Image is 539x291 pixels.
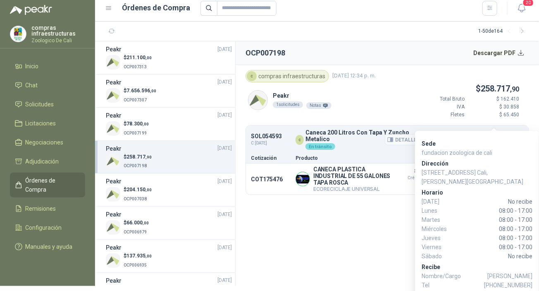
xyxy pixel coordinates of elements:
[422,139,532,148] p: Sede
[487,272,532,281] span: [PERSON_NAME]
[478,25,529,38] div: 1 - 50 de 164
[305,130,424,142] p: Caneca 200 Litros Con Tapa Y Zuncho Metalico
[455,252,532,261] span: No recibe
[150,89,156,93] span: ,00
[10,220,85,236] a: Configuración
[470,111,519,119] p: $ 65.450
[126,154,152,160] span: 258.717
[296,135,304,145] div: c
[422,281,532,290] p: Tel
[124,186,152,194] p: $
[124,164,147,168] span: OCP007198
[106,45,122,54] h3: Peakr
[31,38,85,43] p: Zoologico De Cali
[396,176,437,180] span: Crédito 30 días
[217,111,232,119] span: [DATE]
[422,215,455,224] span: Martes
[124,252,152,260] p: $
[124,54,152,62] p: $
[484,281,532,290] span: [PHONE_NUMBER]
[126,88,156,94] span: 7.656.596
[145,188,152,192] span: ,00
[106,210,232,236] a: Peakr[DATE] Company Logo$66.000,00OCP006979
[124,263,147,267] span: OCP006935
[470,103,519,111] p: $ 30.858
[10,115,85,131] a: Licitaciones
[124,197,147,201] span: OCP007038
[106,78,232,104] a: Peakr[DATE] Company Logo$7.656.596,00OCP007307
[273,91,332,100] p: Peakr
[126,55,152,60] span: 211.100
[106,243,122,252] h3: Peakr
[26,157,59,166] span: Adjudicación
[106,55,120,70] img: Company Logo
[106,144,232,170] a: Peakr[DATE] Company Logo$258.717,90OCP007198
[422,159,532,168] p: Dirección
[273,101,303,108] div: 1 solicitudes
[422,252,455,261] span: Sábado
[455,206,532,215] span: 08:00 - 17:00
[251,133,282,139] p: SOL054593
[26,242,73,251] span: Manuales y ayuda
[251,140,282,147] span: C: [DATE]
[126,121,149,127] span: 78.300
[217,144,232,152] span: [DATE]
[396,166,437,180] p: $ 193.268
[106,144,122,153] h3: Peakr
[126,220,149,226] span: 66.000
[106,276,122,285] h3: Peakr
[305,143,335,150] div: En tránsito
[217,78,232,86] span: [DATE]
[143,221,149,225] span: ,00
[248,91,267,110] img: Company Logo
[415,111,465,119] p: Fletes
[10,173,85,197] a: Órdenes de Compra
[106,78,122,87] h3: Peakr
[10,26,26,42] img: Company Logo
[217,46,232,53] span: [DATE]
[124,87,156,95] p: $
[143,122,149,126] span: ,00
[26,204,56,213] span: Remisiones
[106,121,120,136] img: Company Logo
[26,62,39,71] span: Inicio
[455,243,532,252] span: 08:00 - 17:00
[396,156,437,161] p: Precio
[246,47,285,59] h2: OCP007198
[26,100,54,109] span: Solicitudes
[251,156,291,161] p: Cotización
[455,215,532,224] span: 08:00 - 17:00
[481,84,519,94] span: 258.717
[510,85,519,93] span: ,90
[124,131,147,135] span: OCP007199
[124,98,147,102] span: OCP007307
[422,233,455,243] span: Jueves
[124,230,147,234] span: OCP006979
[247,71,257,81] div: c
[126,187,152,192] span: 204.150
[145,155,152,159] span: ,90
[10,58,85,74] a: Inicio
[455,197,532,206] span: No recibe
[124,65,147,69] span: OCP007313
[31,25,85,36] p: compras infraestructuras
[124,120,149,128] p: $
[10,154,85,169] a: Adjudicación
[106,88,120,103] img: Company Logo
[145,254,152,258] span: ,00
[10,5,52,15] img: Logo peakr
[422,243,455,252] span: Viernes
[122,2,191,14] h1: Órdenes de Compra
[217,211,232,219] span: [DATE]
[106,177,122,186] h3: Peakr
[217,277,232,284] span: [DATE]
[313,166,391,186] p: CANECA PLASTICA INDUSTRIAL DE 55 GALONES TAPA ROSCA
[106,111,232,137] a: Peakr[DATE] Company Logo$78.300,00OCP007199
[106,154,120,168] img: Company Logo
[217,178,232,185] span: [DATE]
[332,72,376,80] span: [DATE] 12:34 p. m.
[385,134,424,145] button: Detalles
[26,176,77,194] span: Órdenes de Compra
[10,201,85,216] a: Remisiones
[126,253,152,259] span: 137.935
